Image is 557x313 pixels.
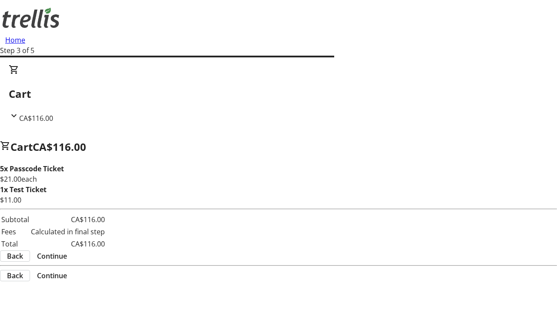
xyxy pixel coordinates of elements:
span: Back [7,251,23,261]
td: Subtotal [1,214,30,225]
div: CartCA$116.00 [9,64,548,123]
span: CA$116.00 [19,113,53,123]
span: CA$116.00 [33,140,86,154]
h2: Cart [9,86,548,102]
td: CA$116.00 [30,238,105,250]
button: Continue [30,251,74,261]
td: CA$116.00 [30,214,105,225]
span: Continue [37,251,67,261]
span: Cart [10,140,33,154]
span: Continue [37,270,67,281]
td: Calculated in final step [30,226,105,237]
td: Fees [1,226,30,237]
span: Back [7,270,23,281]
td: Total [1,238,30,250]
button: Continue [30,270,74,281]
